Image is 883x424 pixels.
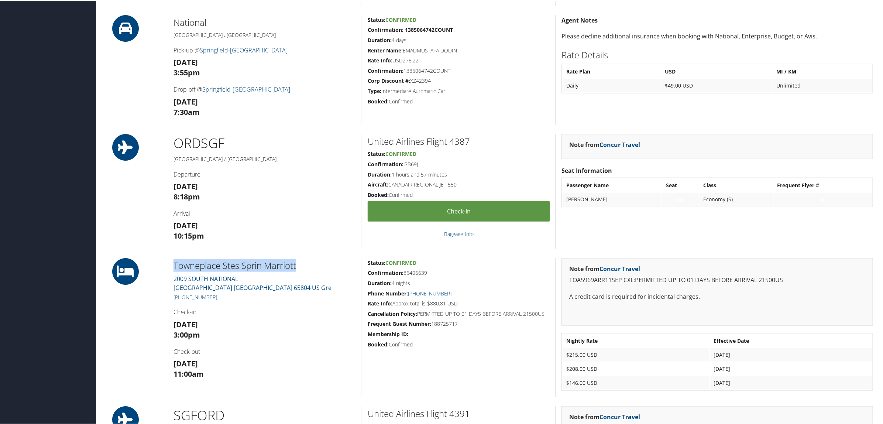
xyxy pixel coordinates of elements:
[368,340,550,348] h5: Confirmed
[173,319,198,329] strong: [DATE]
[368,269,403,276] strong: Confirmation:
[563,78,661,92] td: Daily
[368,279,550,286] h5: 4 nights
[368,160,403,167] strong: Confirmation:
[173,96,198,106] strong: [DATE]
[662,78,772,92] td: $49.00 USD
[368,46,403,53] strong: Renter Name:
[368,46,550,54] h5: EMADMUSTAFA DODIN
[173,274,331,291] a: 2009 SOUTH NATIONAL[GEOGRAPHIC_DATA] [GEOGRAPHIC_DATA] 65804 US Gre
[563,64,661,78] th: Rate Plan
[173,230,204,240] strong: 10:15pm
[774,178,872,191] th: Frequent Flyer #
[368,299,550,307] h5: Approx total is $880.81 USD
[710,334,872,347] th: Effective Date
[700,192,773,205] td: Economy (S)
[385,16,416,23] span: Confirmed
[563,178,662,191] th: Passenger Name
[368,170,392,177] strong: Duration:
[368,310,417,317] strong: Cancellation Policy:
[710,348,872,361] td: [DATE]
[569,291,865,301] p: A credit card is required for incidental charges.
[368,191,550,198] h5: Confirmed
[569,275,865,284] p: TOA5969ARR11SEP CXL:PERMITTED UP TO 01 DAYS BEFORE ARRIVAL 21500US
[368,76,410,83] strong: Corp Discount #:
[368,201,550,221] a: Check-in
[569,264,640,272] strong: Note from
[173,181,198,191] strong: [DATE]
[777,195,868,202] div: --
[368,170,550,178] h5: 1 hours and 57 minutes
[368,150,385,157] strong: Status:
[368,87,550,94] h5: Intermediate Automatic Car
[773,78,872,92] td: Unlimited
[173,31,356,38] h5: [GEOGRAPHIC_DATA] , [GEOGRAPHIC_DATA]
[368,16,385,23] strong: Status:
[368,56,550,64] h5: USD275.22
[173,307,356,315] h4: Check-in
[173,220,198,230] strong: [DATE]
[710,362,872,375] td: [DATE]
[368,407,550,419] h2: United Airlines Flight 4391
[368,259,385,266] strong: Status:
[173,106,200,116] strong: 7:30am
[368,66,403,73] strong: Confirmation:
[385,150,416,157] span: Confirmed
[662,178,699,191] th: Seat
[710,376,872,389] td: [DATE]
[200,45,288,54] a: Springfield-[GEOGRAPHIC_DATA]
[700,178,773,191] th: Class
[408,289,451,296] a: [PHONE_NUMBER]
[368,76,550,84] h5: XZ42394
[599,412,640,420] a: Concur Travel
[444,230,474,237] a: Baggage Info
[368,87,381,94] strong: Type:
[173,45,356,54] h4: Pick-up @
[173,358,198,368] strong: [DATE]
[202,85,290,93] a: Springfield-[GEOGRAPHIC_DATA]
[173,67,200,77] strong: 3:55pm
[368,134,550,147] h2: United Airlines Flight 4387
[173,191,200,201] strong: 8:18pm
[368,289,408,296] strong: Phone Number:
[173,209,356,217] h4: Arrival
[368,36,392,43] strong: Duration:
[368,330,408,337] strong: Membership ID:
[173,368,204,378] strong: 11:00am
[368,180,388,187] strong: Aircraft:
[662,64,772,78] th: USD
[368,269,550,276] h5: 85406639
[173,347,356,355] h4: Check-out
[173,293,217,300] a: [PHONE_NUMBER]
[173,170,356,178] h4: Departure
[561,166,612,174] strong: Seat Information
[599,264,640,272] a: Concur Travel
[173,133,356,152] h1: ORD SGF
[666,195,695,202] div: --
[368,36,550,43] h5: 4 days
[368,191,389,198] strong: Booked:
[368,160,550,167] h5: J3B69J
[563,334,709,347] th: Nightly Rate
[368,97,389,104] strong: Booked:
[368,25,453,33] strong: Confirmation: 1385064742COUNT
[368,56,392,63] strong: Rate Info:
[173,57,198,66] strong: [DATE]
[561,16,598,24] strong: Agent Notes
[563,348,709,361] td: $215.00 USD
[563,376,709,389] td: $146.00 USD
[368,319,431,326] strong: Frequent Guest Number:
[773,64,872,78] th: MI / KM
[368,310,550,317] h5: PERMITTED UP TO 01 DAYS BEFORE ARRIVAL 21500US
[368,66,550,74] h5: 1385064742COUNT
[173,155,356,162] h5: [GEOGRAPHIC_DATA] / [GEOGRAPHIC_DATA]
[173,259,356,271] h2: Towneplace Stes Sprin Marriott
[173,329,200,339] strong: 3:00pm
[368,279,392,286] strong: Duration:
[368,340,389,347] strong: Booked:
[368,299,392,306] strong: Rate Info:
[599,140,640,148] a: Concur Travel
[368,319,550,327] h5: 188725717
[173,16,356,28] h2: National
[569,140,640,148] strong: Note from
